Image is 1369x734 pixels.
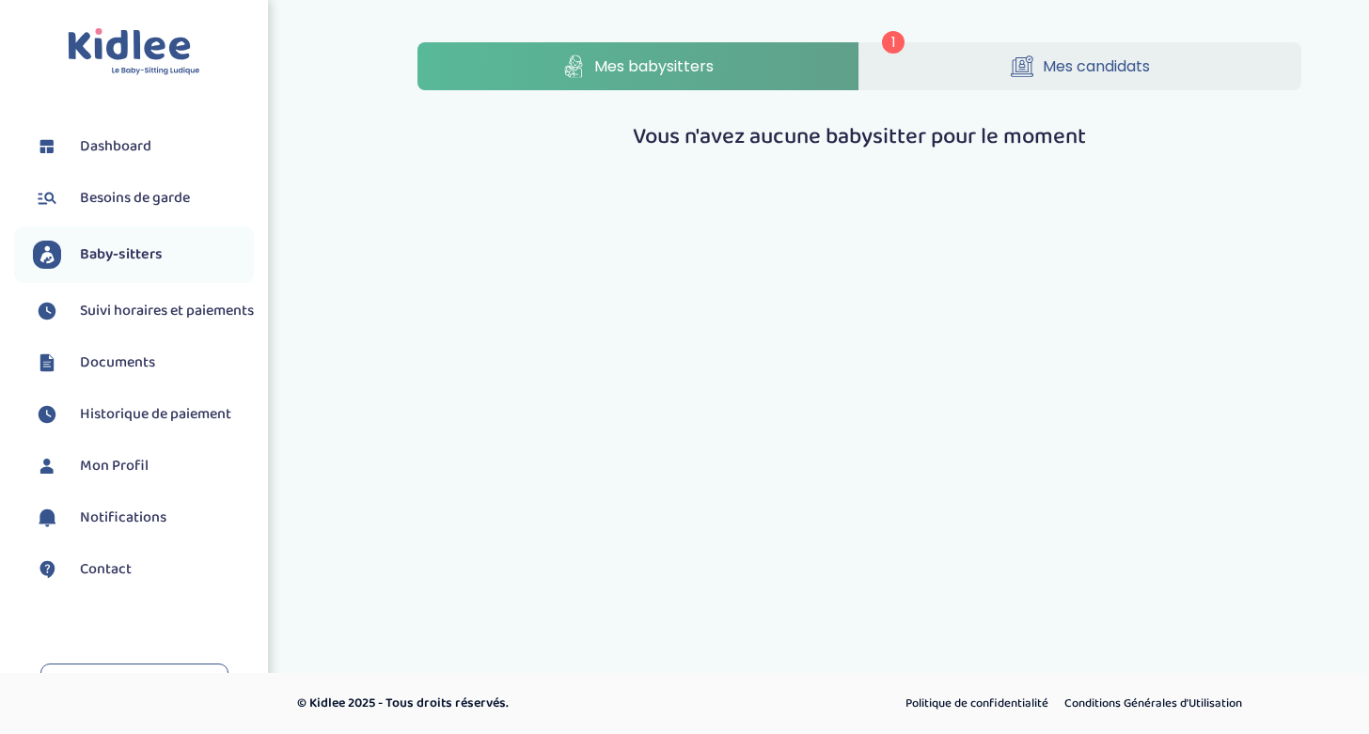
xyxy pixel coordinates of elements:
a: Se déconnecter [40,664,228,713]
span: 1 [882,31,905,54]
img: logo.svg [68,28,200,76]
a: Mon Profil [33,452,254,480]
a: Conditions Générales d’Utilisation [1058,692,1249,716]
span: Notifications [80,507,166,529]
img: contact.svg [33,555,61,584]
a: Politique de confidentialité [899,692,1055,716]
span: Dashboard [80,135,151,158]
a: Documents [33,349,254,377]
img: notification.svg [33,504,61,532]
a: Baby-sitters [33,241,254,269]
a: Besoins de garde [33,184,254,212]
img: suivihoraire.svg [33,297,61,325]
span: Suivi horaires et paiements [80,300,254,322]
a: Dashboard [33,133,254,161]
span: Mes babysitters [594,55,714,78]
a: Mes candidats [859,42,1301,90]
img: profil.svg [33,452,61,480]
img: babysitters.svg [33,241,61,269]
p: Vous n'avez aucune babysitter pour le moment [417,120,1301,154]
a: Contact [33,555,254,584]
img: dashboard.svg [33,133,61,161]
p: © Kidlee 2025 - Tous droits réservés. [297,694,764,713]
span: Historique de paiement [80,403,231,426]
span: Baby-sitters [80,243,163,266]
img: besoin.svg [33,184,61,212]
span: Mon Profil [80,455,149,477]
span: Mes candidats [1043,55,1150,78]
img: suivihoraire.svg [33,400,61,429]
span: Contact [80,558,132,581]
span: Documents [80,351,155,374]
a: Mes babysitters [417,42,859,90]
a: Notifications [33,504,254,532]
img: documents.svg [33,349,61,377]
a: Historique de paiement [33,400,254,429]
a: Suivi horaires et paiements [33,297,254,325]
span: Besoins de garde [80,187,190,210]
